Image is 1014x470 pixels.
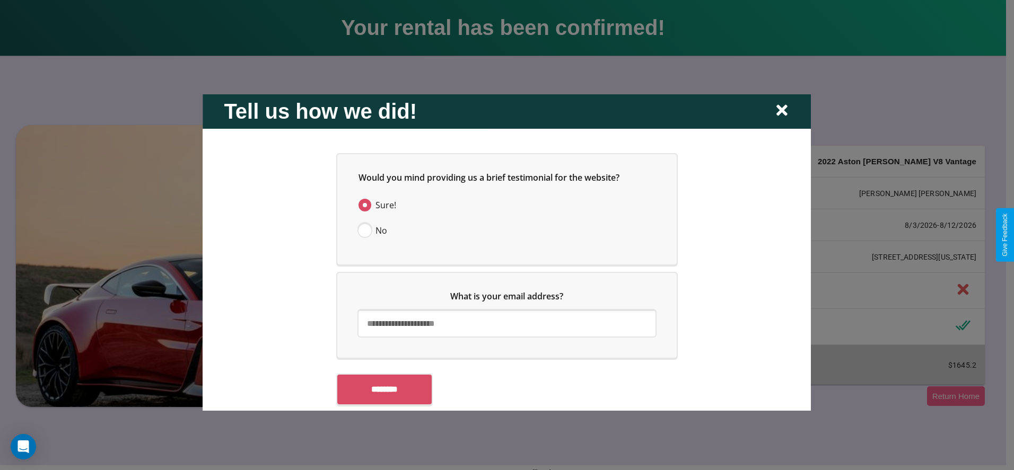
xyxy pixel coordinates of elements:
[11,434,36,459] div: Open Intercom Messenger
[359,171,619,183] span: Would you mind providing us a brief testimonial for the website?
[375,224,387,236] span: No
[1001,214,1009,256] div: Give Feedback
[451,290,564,301] span: What is your email address?
[375,198,396,211] span: Sure!
[224,99,417,123] h2: Tell us how we did!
